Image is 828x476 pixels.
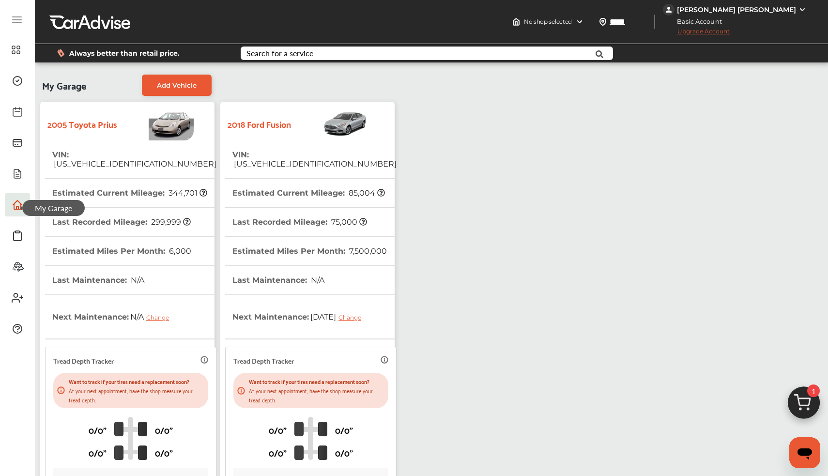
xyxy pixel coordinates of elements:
p: 0/0" [155,445,173,460]
th: VIN : [52,140,216,178]
img: cart_icon.3d0951e8.svg [781,382,827,429]
th: Last Maintenance : [52,266,144,294]
span: Add Vehicle [157,81,197,89]
th: Last Maintenance : [232,266,324,294]
img: tire_track_logo.b900bcbc.svg [294,416,327,460]
p: 0/0" [269,422,287,437]
img: Vehicle [291,107,368,140]
p: At your next appointment, have the shop measure your tread depth. [249,386,384,404]
span: N/A [129,276,144,285]
img: header-down-arrow.9dd2ce7d.svg [576,18,583,26]
th: Estimated Miles Per Month : [232,237,387,265]
span: N/A [309,276,324,285]
p: 0/0" [89,445,107,460]
p: Tread Depth Tracker [53,355,114,366]
span: 6,000 [168,246,191,256]
div: [PERSON_NAME] [PERSON_NAME] [677,5,796,14]
p: 0/0" [335,422,353,437]
div: Change [146,314,174,321]
span: 85,004 [347,188,385,198]
p: Want to track if your tires need a replacement soon? [69,377,204,386]
span: Always better than retail price. [69,50,180,57]
p: 0/0" [89,422,107,437]
th: Last Recorded Mileage : [52,208,191,236]
strong: 2005 Toyota Prius [47,116,117,131]
th: Next Maintenance : [232,295,368,338]
img: header-home-logo.8d720a4f.svg [512,18,520,26]
span: 7,500,000 [348,246,387,256]
span: 1 [807,384,820,397]
strong: 2018 Ford Fusion [228,116,291,131]
th: Estimated Current Mileage : [52,179,207,207]
span: My Garage [42,75,86,96]
iframe: Button to launch messaging window [789,437,820,468]
p: Want to track if your tires need a replacement soon? [249,377,384,386]
img: location_vector.a44bc228.svg [599,18,607,26]
span: 344,701 [167,188,207,198]
img: Vehicle [117,107,194,140]
p: 0/0" [155,422,173,437]
span: N/A [129,305,176,329]
span: [US_VEHICLE_IDENTIFICATION_NUMBER] [232,159,397,169]
th: VIN : [232,140,397,178]
img: dollor_label_vector.a70140d1.svg [57,49,64,57]
th: Last Recorded Mileage : [232,208,367,236]
span: 75,000 [330,217,367,227]
th: Estimated Miles Per Month : [52,237,191,265]
a: Add Vehicle [142,75,212,96]
img: header-divider.bc55588e.svg [654,15,655,29]
p: Tread Depth Tracker [233,355,294,366]
span: [US_VEHICLE_IDENTIFICATION_NUMBER] [52,159,216,169]
th: Estimated Current Mileage : [232,179,385,207]
img: tire_track_logo.b900bcbc.svg [114,416,147,460]
span: My Garage [22,200,85,216]
p: At your next appointment, have the shop measure your tread depth. [69,386,204,404]
div: Search for a service [246,49,313,57]
p: 0/0" [335,445,353,460]
span: [DATE] [309,305,368,329]
img: WGsFRI8htEPBVLJbROoPRyZpYNWhNONpIPPETTm6eUC0GeLEiAAAAAElFTkSuQmCC [798,6,806,14]
span: Basic Account [664,16,729,27]
span: No shop selected [524,18,572,26]
div: Change [338,314,366,321]
th: Next Maintenance : [52,295,176,338]
p: 0/0" [269,445,287,460]
span: 299,999 [150,217,191,227]
span: Upgrade Account [663,28,730,40]
img: jVpblrzwTbfkPYzPPzSLxeg0AAAAASUVORK5CYII= [663,4,675,15]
